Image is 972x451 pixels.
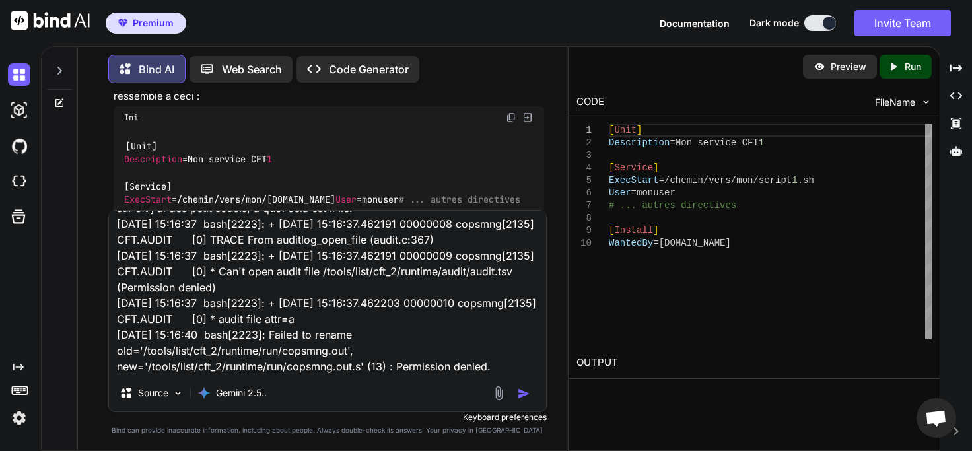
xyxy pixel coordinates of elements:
[329,61,409,77] p: Code Generator
[576,174,592,187] div: 5
[491,386,506,401] img: attachment
[609,137,670,148] span: Description
[792,175,797,186] span: 1
[8,135,30,157] img: githubDark
[517,387,530,400] img: icon
[653,238,658,248] span: =
[576,137,592,149] div: 2
[609,200,736,211] span: # ... autres directives
[615,225,654,236] span: Install
[759,137,764,148] span: 1
[576,237,592,250] div: 10
[609,188,631,198] span: User
[670,137,676,148] span: =
[875,96,915,109] span: FileName
[118,19,127,27] img: premium
[8,99,30,121] img: darkAi-studio
[609,125,614,135] span: [
[576,187,592,199] div: 6
[335,194,357,206] span: User
[124,153,182,165] span: Description
[576,124,592,137] div: 1
[576,94,604,110] div: CODE
[576,149,592,162] div: 3
[399,194,520,206] span: # ... autres directives
[609,238,653,248] span: WantedBy
[854,10,951,36] button: Invite Team
[664,175,792,186] span: /chemin/vers/mon/script
[637,188,676,198] span: monuser
[522,112,534,123] img: Open in Browser
[108,425,546,435] p: Bind can provide inaccurate information, including about people. Always double-check its answers....
[11,11,90,30] img: Bind AI
[917,398,956,438] a: Ouvrir le chat
[637,125,642,135] span: ]
[576,225,592,237] div: 9
[124,112,138,123] span: Ini
[615,125,637,135] span: Unit
[124,139,520,247] code: =Mon service CFT =/chemin/vers/mon/[DOMAIN_NAME] =monuser =[DOMAIN_NAME]
[138,386,168,399] p: Source
[569,347,940,378] h2: OUTPUT
[216,386,267,399] p: Gemini 2.5..
[905,60,921,73] p: Run
[660,17,730,30] button: Documentation
[653,162,658,173] span: ]
[676,137,759,148] span: Mon service CFT
[609,162,614,173] span: [
[615,162,654,173] span: Service
[8,170,30,193] img: cloudideIcon
[653,225,658,236] span: ]
[139,61,174,77] p: Bind AI
[125,140,157,152] span: [Unit]
[576,162,592,174] div: 4
[609,225,614,236] span: [
[222,61,282,77] p: Web Search
[267,153,272,165] span: 1
[172,388,184,399] img: Pick Models
[106,13,186,34] button: premiumPremium
[814,61,825,73] img: preview
[831,60,866,73] p: Preview
[124,194,172,206] span: ExecStart
[659,238,731,248] span: [DOMAIN_NAME]
[798,175,814,186] span: .sh
[920,96,932,108] img: chevron down
[749,17,799,30] span: Dark mode
[124,180,172,192] span: [Service]
[659,175,664,186] span: =
[8,63,30,86] img: darkChat
[8,407,30,429] img: settings
[108,412,546,423] p: Keyboard preferences
[109,211,545,374] textarea: sur cft j'ai des petit soucis, a quoi cela est il lié: [DATE] 15:16:37 bash[2223]: + [DATE] 15:16...
[197,386,211,399] img: Gemini 2.5 Pro
[631,188,637,198] span: =
[576,199,592,212] div: 7
[506,112,516,123] img: copy
[576,212,592,225] div: 8
[609,175,659,186] span: ExecStart
[133,17,174,30] span: Premium
[660,18,730,29] span: Documentation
